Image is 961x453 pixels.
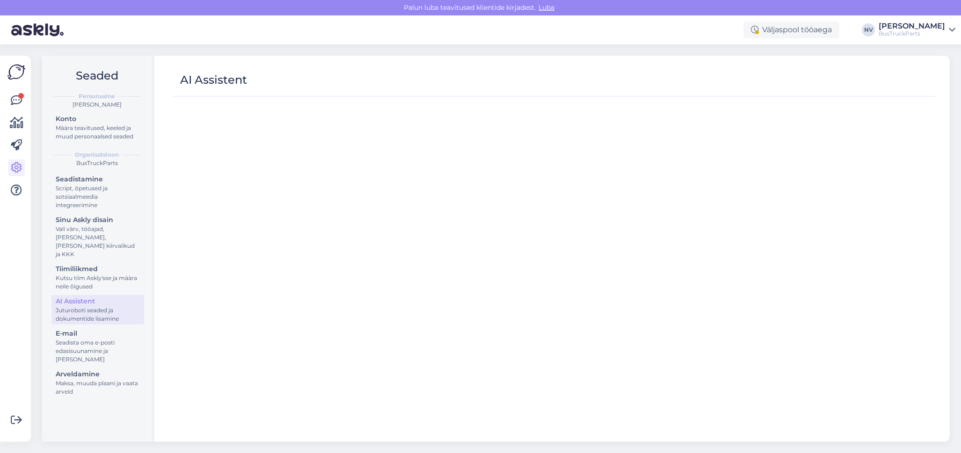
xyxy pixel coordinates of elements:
[56,338,140,364] div: Seadista oma e-posti edasisuunamine ja [PERSON_NAME]
[50,67,144,85] h2: Seaded
[56,174,140,184] div: Seadistamine
[536,3,557,12] span: Luba
[56,296,140,306] div: AI Assistent
[75,151,119,159] b: Organisatsioon
[7,63,25,81] img: Askly Logo
[56,274,140,291] div: Kutsu tiim Askly'sse ja määra neile õigused
[56,379,140,396] div: Maksa, muuda plaani ja vaata arveid
[862,23,875,36] div: NV
[879,22,955,37] a: [PERSON_NAME]BusTruckParts
[51,263,144,292] a: TiimiliikmedKutsu tiim Askly'sse ja määra neile õigused
[56,184,140,209] div: Script, õpetused ja sotsiaalmeedia integreerimine
[56,329,140,338] div: E-mail
[51,295,144,324] a: AI AssistentJuturoboti seaded ja dokumentide lisamine
[743,22,839,38] div: Väljaspool tööaega
[51,327,144,365] a: E-mailSeadista oma e-posti edasisuunamine ja [PERSON_NAME]
[180,71,247,89] div: AI Assistent
[879,30,945,37] div: BusTruckParts
[56,306,140,323] div: Juturoboti seaded ja dokumentide lisamine
[56,215,140,225] div: Sinu Askly disain
[79,92,115,101] b: Personaalne
[50,101,144,109] div: [PERSON_NAME]
[56,225,140,259] div: Vali värv, tööajad, [PERSON_NAME], [PERSON_NAME] kiirvalikud ja KKK
[51,368,144,397] a: ArveldamineMaksa, muuda plaani ja vaata arveid
[879,22,945,30] div: [PERSON_NAME]
[56,114,140,124] div: Konto
[56,264,140,274] div: Tiimiliikmed
[56,369,140,379] div: Arveldamine
[50,159,144,167] div: BusTruckParts
[51,113,144,142] a: KontoMäära teavitused, keeled ja muud personaalsed seaded
[51,173,144,211] a: SeadistamineScript, õpetused ja sotsiaalmeedia integreerimine
[56,124,140,141] div: Määra teavitused, keeled ja muud personaalsed seaded
[51,214,144,260] a: Sinu Askly disainVali värv, tööajad, [PERSON_NAME], [PERSON_NAME] kiirvalikud ja KKK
